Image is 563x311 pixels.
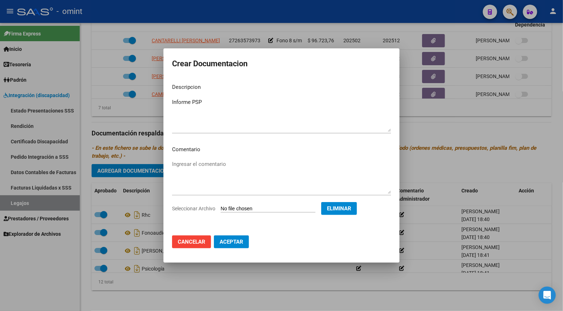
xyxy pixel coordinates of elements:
div: Open Intercom Messenger [539,287,556,304]
span: Seleccionar Archivo [172,206,215,211]
h2: Crear Documentacion [172,57,391,71]
span: Eliminar [327,205,351,212]
p: Descripcion [172,83,391,91]
button: Aceptar [214,235,249,248]
button: Eliminar [321,202,357,215]
span: Aceptar [220,239,243,245]
span: Cancelar [178,239,205,245]
button: Cancelar [172,235,211,248]
p: Comentario [172,145,391,154]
